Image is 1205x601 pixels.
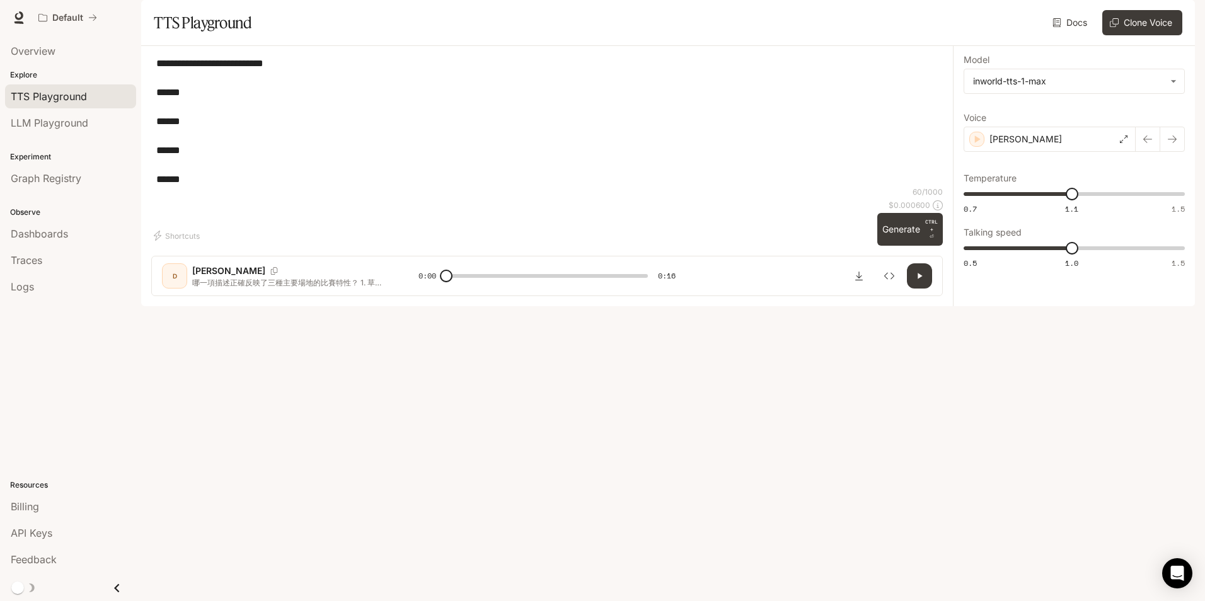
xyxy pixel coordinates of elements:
[418,270,436,282] span: 0:00
[964,174,1017,183] p: Temperature
[52,13,83,23] p: Default
[964,228,1022,237] p: Talking speed
[846,263,872,289] button: Download audio
[925,218,938,241] p: ⏎
[877,213,943,246] button: GenerateCTRL +⏎
[154,10,251,35] h1: TTS Playground
[964,113,986,122] p: Voice
[964,258,977,268] span: 0.5
[925,218,938,233] p: CTRL +
[658,270,676,282] span: 0:16
[192,265,265,277] p: [PERSON_NAME]
[989,133,1062,146] p: [PERSON_NAME]
[1050,10,1092,35] a: Docs
[1172,258,1185,268] span: 1.5
[1162,558,1192,588] div: Open Intercom Messenger
[164,266,185,286] div: D
[192,277,388,288] p: 哪一項描述正確反映了三種主要場地的比賽特性？ 1. 草地快、紅土慢、硬地中等 2. 草地慢、紅土快、硬地中等 3. 草地中等、紅土快、硬地慢 4. 三者差異不大
[964,203,977,214] span: 0.7
[1065,258,1078,268] span: 1.0
[973,75,1164,88] div: inworld-tts-1-max
[964,69,1184,93] div: inworld-tts-1-max
[1065,203,1078,214] span: 1.1
[1102,10,1182,35] button: Clone Voice
[964,55,989,64] p: Model
[151,226,205,246] button: Shortcuts
[265,267,283,275] button: Copy Voice ID
[33,5,103,30] button: All workspaces
[1172,203,1185,214] span: 1.5
[877,263,902,289] button: Inspect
